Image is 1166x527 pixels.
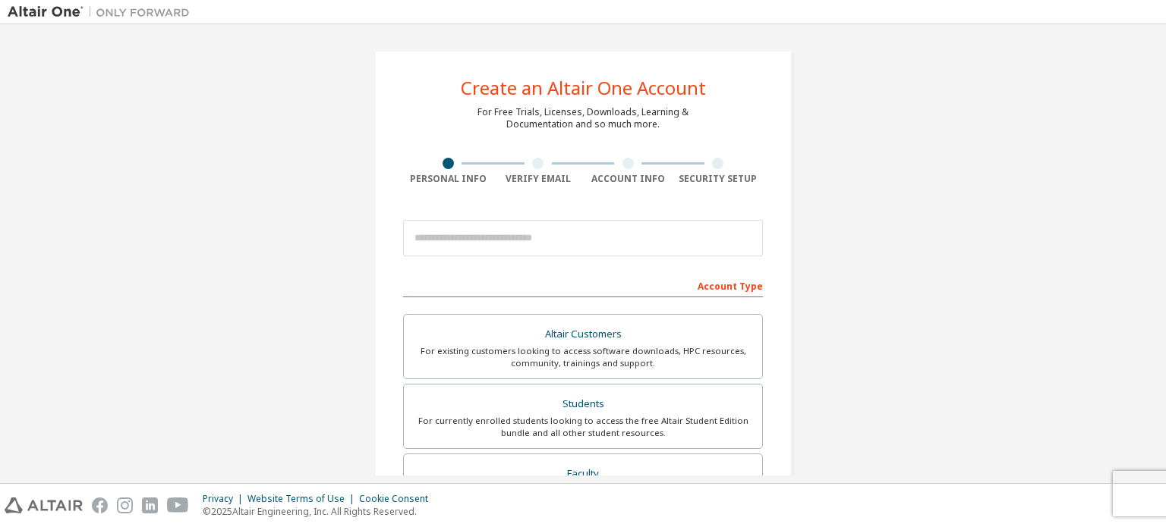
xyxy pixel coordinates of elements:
[461,79,706,97] div: Create an Altair One Account
[403,273,763,297] div: Account Type
[92,497,108,513] img: facebook.svg
[413,324,753,345] div: Altair Customers
[167,497,189,513] img: youtube.svg
[203,493,247,505] div: Privacy
[5,497,83,513] img: altair_logo.svg
[583,173,673,185] div: Account Info
[359,493,437,505] div: Cookie Consent
[413,463,753,485] div: Faculty
[203,505,437,518] p: © 2025 Altair Engineering, Inc. All Rights Reserved.
[413,345,753,369] div: For existing customers looking to access software downloads, HPC resources, community, trainings ...
[413,394,753,415] div: Students
[8,5,197,20] img: Altair One
[142,497,158,513] img: linkedin.svg
[247,493,359,505] div: Website Terms of Use
[477,106,689,130] div: For Free Trials, Licenses, Downloads, Learning & Documentation and so much more.
[117,497,133,513] img: instagram.svg
[493,173,584,185] div: Verify Email
[673,173,764,185] div: Security Setup
[413,415,753,439] div: For currently enrolled students looking to access the free Altair Student Edition bundle and all ...
[403,173,493,185] div: Personal Info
